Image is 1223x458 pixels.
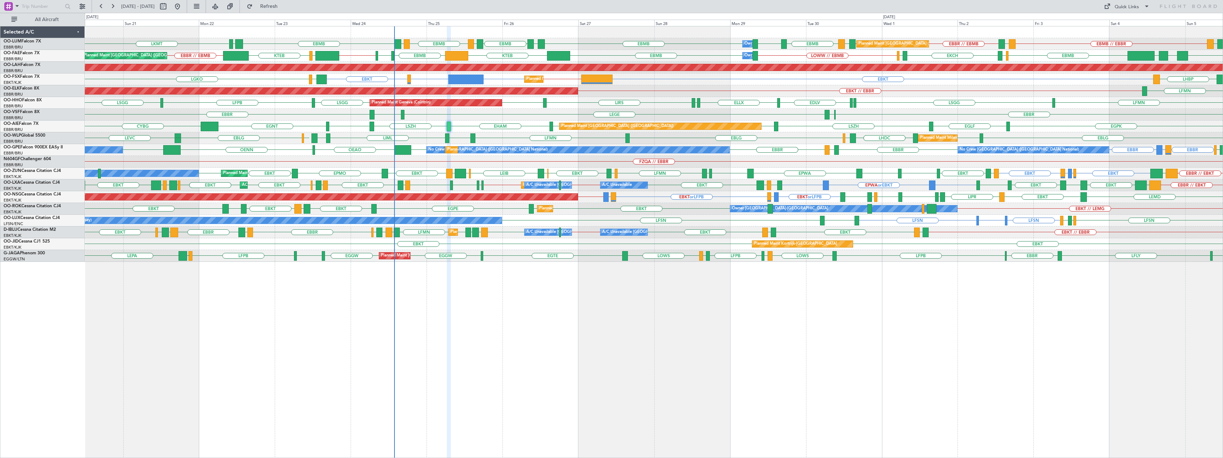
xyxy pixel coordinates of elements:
[4,110,20,114] span: OO-VSF
[243,1,286,12] button: Refresh
[730,20,806,26] div: Mon 29
[4,169,61,173] a: OO-ZUNCessna Citation CJ4
[4,245,21,250] a: EBKT/KJK
[8,14,77,25] button: All Aircraft
[84,50,213,61] div: Planned Maint [GEOGRAPHIC_DATA] ([GEOGRAPHIC_DATA] National)
[958,20,1033,26] div: Thu 2
[4,68,23,73] a: EBBR/BRU
[4,204,21,208] span: OO-ROK
[4,75,20,79] span: OO-FSX
[744,39,793,49] div: Owner Melsbroek Air Base
[654,20,730,26] div: Sun 28
[4,63,40,67] a: OO-LAHFalcon 7X
[4,139,23,144] a: EBBR/BRU
[4,39,41,44] a: OO-LUMFalcon 7X
[526,227,659,238] div: A/C Unavailable [GEOGRAPHIC_DATA] ([GEOGRAPHIC_DATA] National)
[602,180,632,190] div: A/C Unavailable
[4,80,21,85] a: EBKT/KJK
[526,180,659,190] div: A/C Unavailable [GEOGRAPHIC_DATA] ([GEOGRAPHIC_DATA] National)
[4,122,38,126] a: OO-AIEFalcon 7X
[4,157,51,161] a: N604GFChallenger 604
[427,20,502,26] div: Thu 25
[4,115,23,121] a: EBBR/BRU
[4,162,23,168] a: EBBR/BRU
[4,145,20,149] span: OO-GPE
[372,97,430,108] div: Planned Maint Geneva (Cointrin)
[4,192,61,197] a: OO-NSGCessna Citation CJ4
[4,63,21,67] span: OO-LAH
[4,233,21,238] a: EBKT/KJK
[4,192,21,197] span: OO-NSG
[744,50,793,61] div: Owner Melsbroek Air Base
[502,20,578,26] div: Fri 26
[882,20,958,26] div: Wed 1
[4,239,50,244] a: OO-JIDCessna CJ1 525
[4,145,63,149] a: OO-GPEFalcon 900EX EASy II
[4,186,21,191] a: EBKT/KJK
[4,110,40,114] a: OO-VSFFalcon 8X
[4,251,20,255] span: G-JAGA
[960,144,1079,155] div: No Crew [GEOGRAPHIC_DATA] ([GEOGRAPHIC_DATA] National)
[242,180,320,190] div: AOG Maint Kortrijk-[GEOGRAPHIC_DATA]
[4,56,23,62] a: EBBR/BRU
[561,121,674,132] div: Planned Maint [GEOGRAPHIC_DATA] ([GEOGRAPHIC_DATA])
[4,169,21,173] span: OO-ZUN
[4,51,40,55] a: OO-FAEFalcon 7X
[4,151,23,156] a: EBBR/BRU
[4,228,17,232] span: D-IBLU
[4,133,21,138] span: OO-WLP
[4,92,23,97] a: EBBR/BRU
[4,98,42,102] a: OO-HHOFalcon 8X
[4,216,20,220] span: OO-LUX
[4,180,20,185] span: OO-LXA
[4,239,19,244] span: OO-JID
[920,133,971,143] div: Planned Maint Milan (Linate)
[4,86,20,91] span: OO-ELK
[4,256,25,262] a: EGGW/LTN
[4,133,45,138] a: OO-WLPGlobal 5500
[523,180,606,190] div: Planned Maint Kortrijk-[GEOGRAPHIC_DATA]
[450,227,530,238] div: Planned Maint Nice ([GEOGRAPHIC_DATA])
[199,20,275,26] div: Mon 22
[4,51,20,55] span: OO-FAE
[86,14,98,20] div: [DATE]
[4,98,22,102] span: OO-HHO
[539,203,622,214] div: Planned Maint Kortrijk-[GEOGRAPHIC_DATA]
[428,144,548,155] div: No Crew [GEOGRAPHIC_DATA] ([GEOGRAPHIC_DATA] National)
[4,204,61,208] a: OO-ROKCessna Citation CJ4
[447,144,576,155] div: Planned Maint [GEOGRAPHIC_DATA] ([GEOGRAPHIC_DATA] National)
[4,127,23,132] a: EBBR/BRU
[806,20,882,26] div: Tue 30
[732,203,828,214] div: Owner [GEOGRAPHIC_DATA]-[GEOGRAPHIC_DATA]
[578,20,654,26] div: Sat 27
[4,209,21,215] a: EBKT/KJK
[883,14,895,20] div: [DATE]
[602,227,716,238] div: A/C Unavailable [GEOGRAPHIC_DATA]-[GEOGRAPHIC_DATA]
[4,221,23,227] a: LFSN/ENC
[275,20,351,26] div: Tue 23
[381,250,493,261] div: Planned Maint [GEOGRAPHIC_DATA] ([GEOGRAPHIC_DATA])
[4,103,23,109] a: EBBR/BRU
[223,168,306,179] div: Planned Maint Kortrijk-[GEOGRAPHIC_DATA]
[526,74,609,85] div: Planned Maint Kortrijk-[GEOGRAPHIC_DATA]
[4,122,19,126] span: OO-AIE
[121,3,155,10] span: [DATE] - [DATE]
[4,45,23,50] a: EBBR/BRU
[4,180,60,185] a: OO-LXACessna Citation CJ4
[4,228,56,232] a: D-IBLUCessna Citation M2
[1033,20,1109,26] div: Fri 3
[4,251,45,255] a: G-JAGAPhenom 300
[754,239,837,249] div: Planned Maint Kortrijk-[GEOGRAPHIC_DATA]
[254,4,284,9] span: Refresh
[1109,20,1185,26] div: Sat 4
[4,216,60,220] a: OO-LUXCessna Citation CJ4
[123,20,199,26] div: Sun 21
[4,75,40,79] a: OO-FSXFalcon 7X
[22,1,63,12] input: Trip Number
[4,198,21,203] a: EBKT/KJK
[351,20,427,26] div: Wed 24
[4,174,21,179] a: EBKT/KJK
[19,17,75,22] span: All Aircraft
[858,39,987,49] div: Planned Maint [GEOGRAPHIC_DATA] ([GEOGRAPHIC_DATA] National)
[4,86,39,91] a: OO-ELKFalcon 8X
